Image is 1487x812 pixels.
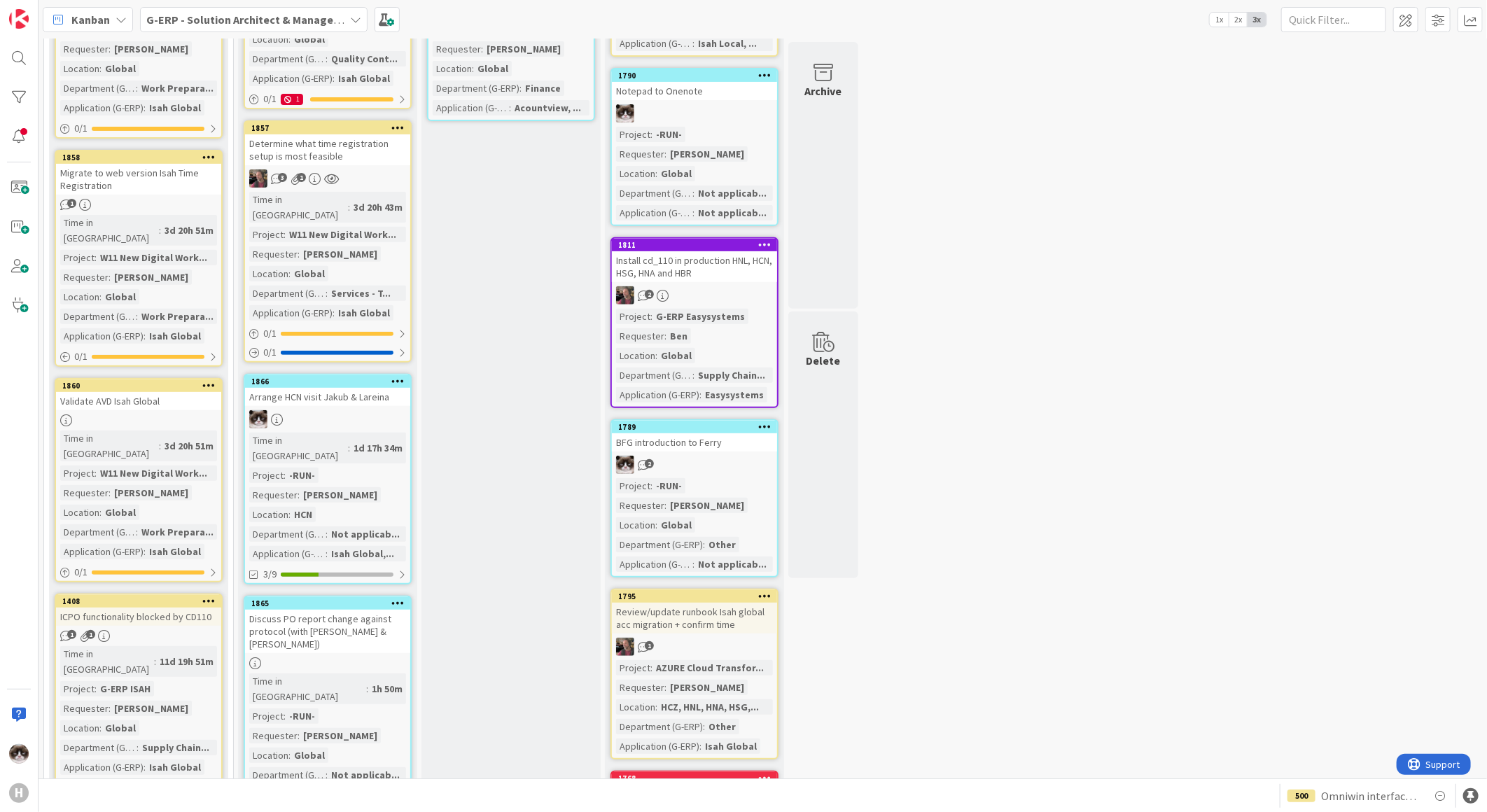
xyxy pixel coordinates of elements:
[249,71,333,86] div: Application (G-ERP)
[245,325,410,342] div: 0/1
[616,185,692,201] div: Department (G-ERP)
[249,31,288,47] div: Location
[137,740,139,755] span: :
[612,69,777,100] div: 1790Notepad to Onenote
[348,440,350,456] span: :
[655,166,657,181] span: :
[328,51,401,66] div: Quality Cont...
[298,728,300,743] span: :
[60,289,99,304] div: Location
[111,485,192,500] div: [PERSON_NAME]
[616,387,699,402] div: Application (G-ERP)
[645,290,654,299] span: 2
[366,681,368,696] span: :
[249,526,326,542] div: Department (G-ERP)
[328,546,398,561] div: Isah Global,...
[291,507,316,522] div: HCN
[60,740,137,755] div: Department (G-ERP)
[111,269,192,285] div: [PERSON_NAME]
[1210,13,1229,27] span: 1x
[29,2,64,19] span: Support
[288,507,291,522] span: :
[618,71,777,80] div: 1790
[666,328,691,344] div: Ben
[60,505,99,520] div: Location
[9,9,29,29] img: Visit kanbanzone.com
[144,100,146,115] span: :
[60,269,109,285] div: Requester
[159,223,161,238] span: :
[328,767,403,783] div: Not applicab...
[56,151,221,195] div: 1858Migrate to web version Isah Time Registration
[95,465,97,481] span: :
[139,740,213,755] div: Supply Chain...
[102,289,139,304] div: Global
[99,505,102,520] span: :
[245,344,410,361] div: 0/1
[612,82,777,100] div: Notepad to Onenote
[298,246,300,262] span: :
[616,205,692,220] div: Application (G-ERP)
[509,100,511,115] span: :
[616,738,699,754] div: Application (G-ERP)
[144,328,146,344] span: :
[610,68,779,226] a: 1790Notepad to OnenoteKvProject:-RUN-Requester:[PERSON_NAME]Location:GlobalDepartment (G-ERP):Not...
[60,328,144,344] div: Application (G-ERP)
[519,80,522,96] span: :
[249,708,284,724] div: Project
[60,544,144,559] div: Application (G-ERP)
[245,122,410,134] div: 1857
[144,759,146,775] span: :
[249,192,348,223] div: Time in [GEOGRAPHIC_DATA]
[95,681,97,696] span: :
[699,738,701,754] span: :
[616,638,634,656] img: BF
[156,654,217,669] div: 11d 19h 51m
[251,598,410,608] div: 1865
[701,738,760,754] div: Isah Global
[511,100,585,115] div: Acountview, ...
[652,478,685,493] div: -RUN-
[86,630,95,639] span: 1
[350,199,406,215] div: 3d 20h 43m
[335,305,393,321] div: Isah Global
[9,783,29,803] div: H
[612,69,777,82] div: 1790
[60,681,95,696] div: Project
[109,701,111,716] span: :
[650,660,652,675] span: :
[612,590,777,633] div: 1795Review/update runbook Isah global acc migration + confirm time
[1281,7,1386,32] input: Quick Filter...
[245,597,410,610] div: 1865
[652,127,685,142] div: -RUN-
[56,164,221,195] div: Migrate to web version Isah Time Registration
[652,660,767,675] div: AZURE Cloud Transfor...
[701,387,767,402] div: Easysystems
[610,589,779,759] a: 1795Review/update runbook Isah global acc migration + confirm timeBFProject:AZURE Cloud Transfor....
[655,517,657,533] span: :
[616,328,664,344] div: Requester
[433,41,481,57] div: Requester
[245,388,410,406] div: Arrange HCN visit Jakub & Lareina
[60,465,95,481] div: Project
[705,537,739,552] div: Other
[245,134,410,165] div: Determine what time registration setup is most feasible
[102,720,139,736] div: Global
[298,487,300,503] span: :
[703,719,705,734] span: :
[56,392,221,410] div: Validate AVD Isah Global
[60,430,159,461] div: Time in [GEOGRAPHIC_DATA]
[281,94,303,105] div: 1
[616,680,664,695] div: Requester
[55,594,223,798] a: 1408ICPO functionality blocked by CD110Time in [GEOGRAPHIC_DATA]:11d 19h 51mProject:G-ERP ISAHReq...
[650,309,652,324] span: :
[56,379,221,392] div: 1860
[368,681,406,696] div: 1h 50m
[284,708,286,724] span: :
[612,286,777,304] div: BF
[612,239,777,251] div: 1811
[694,185,770,201] div: Not applicab...
[616,309,650,324] div: Project
[161,438,217,454] div: 3d 20h 51m
[335,71,393,86] div: Isah Global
